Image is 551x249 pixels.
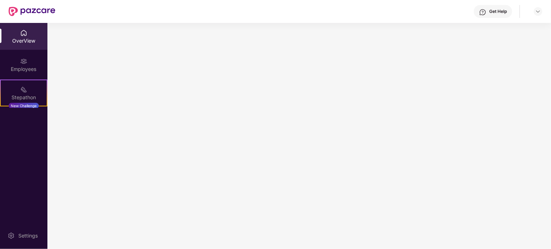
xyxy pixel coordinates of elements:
[8,232,15,239] img: svg+xml;base64,PHN2ZyBpZD0iU2V0dGluZy0yMHgyMCIgeG1sbnM9Imh0dHA6Ly93d3cudzMub3JnLzIwMDAvc3ZnIiB3aW...
[1,94,47,101] div: Stepathon
[9,7,55,16] img: New Pazcare Logo
[20,86,27,93] img: svg+xml;base64,PHN2ZyB4bWxucz0iaHR0cDovL3d3dy53My5vcmcvMjAwMC9zdmciIHdpZHRoPSIyMSIgaGVpZ2h0PSIyMC...
[9,103,39,109] div: New Challenge
[479,9,486,16] img: svg+xml;base64,PHN2ZyBpZD0iSGVscC0zMngzMiIgeG1sbnM9Imh0dHA6Ly93d3cudzMub3JnLzIwMDAvc3ZnIiB3aWR0aD...
[20,58,27,65] img: svg+xml;base64,PHN2ZyBpZD0iRW1wbG95ZWVzIiB4bWxucz0iaHR0cDovL3d3dy53My5vcmcvMjAwMC9zdmciIHdpZHRoPS...
[20,29,27,37] img: svg+xml;base64,PHN2ZyBpZD0iSG9tZSIgeG1sbnM9Imh0dHA6Ly93d3cudzMub3JnLzIwMDAvc3ZnIiB3aWR0aD0iMjAiIG...
[16,232,40,239] div: Settings
[535,9,541,14] img: svg+xml;base64,PHN2ZyBpZD0iRHJvcGRvd24tMzJ4MzIiIHhtbG5zPSJodHRwOi8vd3d3LnczLm9yZy8yMDAwL3N2ZyIgd2...
[489,9,507,14] div: Get Help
